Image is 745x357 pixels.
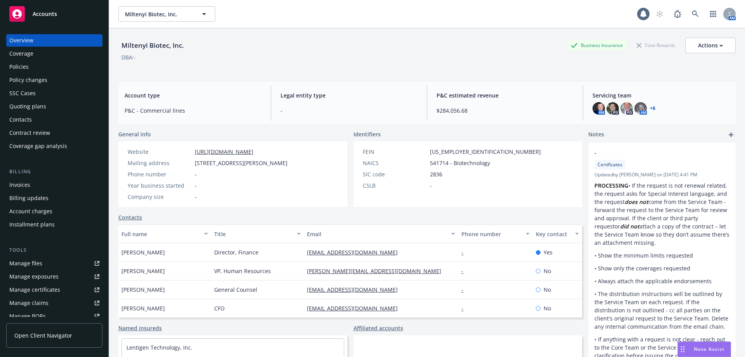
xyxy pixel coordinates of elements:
a: - [461,267,470,275]
a: Switch app [705,6,721,22]
span: Accounts [33,11,57,17]
a: [EMAIL_ADDRESS][DOMAIN_NAME] [307,305,404,312]
span: Director, Finance [214,248,258,256]
span: - [195,193,197,201]
div: Total Rewards [633,40,679,50]
p: • The distribution instructions will be outlined by the Service Team on each request. If the dist... [594,290,729,331]
div: Tools [6,246,102,254]
span: [STREET_ADDRESS][PERSON_NAME] [195,159,288,167]
a: [URL][DOMAIN_NAME] [195,148,253,155]
a: [EMAIL_ADDRESS][DOMAIN_NAME] [307,249,404,256]
button: Title [211,225,304,243]
div: Business Insurance [567,40,627,50]
a: Policies [6,61,102,73]
div: Policy changes [9,74,47,86]
div: FEIN [363,148,427,156]
div: Overview [9,34,33,47]
div: Title [214,230,292,238]
div: Manage files [9,257,42,270]
a: Quoting plans [6,100,102,113]
a: Manage claims [6,297,102,309]
p: • Show only the coverages requested [594,264,729,272]
span: - [281,106,418,115]
div: Phone number [128,170,192,178]
span: CFO [214,304,225,312]
div: Company size [128,193,192,201]
div: Manage BORs [9,310,46,322]
img: photo [620,102,633,115]
a: [PERSON_NAME][EMAIL_ADDRESS][DOMAIN_NAME] [307,267,447,275]
span: P&C estimated revenue [437,91,573,99]
button: Phone number [458,225,532,243]
div: Invoices [9,179,30,191]
a: SSC Cases [6,87,102,99]
img: photo [634,102,647,115]
a: +6 [650,106,655,111]
div: Drag to move [678,342,688,357]
div: Contract review [9,127,50,139]
a: Contacts [118,213,142,221]
span: Certificates [598,161,622,168]
span: Nova Assist [694,346,724,352]
p: • Always attach the applicable endorsements [594,277,729,285]
a: Installment plans [6,218,102,231]
div: Phone number [461,230,521,238]
button: Email [304,225,458,243]
a: Accounts [6,3,102,25]
span: 541714 - Biotechnology [430,159,490,167]
a: Manage files [6,257,102,270]
div: Coverage gap analysis [9,140,67,152]
div: Email [307,230,447,238]
div: Manage exposures [9,270,59,283]
button: Miltenyi Biotec, Inc. [118,6,215,22]
span: No [544,286,551,294]
span: Notes [588,130,604,139]
a: Policy changes [6,74,102,86]
button: Actions [685,38,736,53]
span: Updated by [PERSON_NAME] on [DATE] 4:41 PM [594,171,729,178]
span: [PERSON_NAME] [121,304,165,312]
a: Search [688,6,703,22]
em: did not [620,223,639,230]
div: Billing [6,168,102,176]
div: Full name [121,230,199,238]
a: - [461,286,470,293]
span: Open Client Navigator [14,331,72,340]
a: Lentigen Technology, Inc. [126,344,192,351]
div: Website [128,148,192,156]
span: 2836 [430,170,442,178]
a: Start snowing [652,6,667,22]
a: Manage exposures [6,270,102,283]
a: - [461,249,470,256]
img: photo [606,102,619,115]
div: Contacts [9,113,32,126]
div: Manage certificates [9,284,60,296]
span: Account type [125,91,262,99]
span: P&C - Commercial lines [125,106,262,115]
a: Manage BORs [6,310,102,322]
div: SSC Cases [9,87,36,99]
a: Coverage [6,47,102,60]
a: Report a Bug [670,6,685,22]
a: Invoices [6,179,102,191]
span: No [544,304,551,312]
a: Contract review [6,127,102,139]
div: SIC code [363,170,427,178]
div: Quoting plans [9,100,46,113]
span: - [594,149,709,157]
p: • Show the minimum limits requested [594,251,729,259]
span: Yes [544,248,553,256]
img: photo [593,102,605,115]
span: - [195,170,197,178]
span: - [195,181,197,190]
span: VP, Human Resources [214,267,271,275]
span: No [544,267,551,275]
span: - [430,181,432,190]
a: Coverage gap analysis [6,140,102,152]
button: Key contact [533,225,582,243]
span: Legal entity type [281,91,418,99]
span: [PERSON_NAME] [121,267,165,275]
a: add [726,130,736,139]
strong: PROCESSING [594,182,628,189]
